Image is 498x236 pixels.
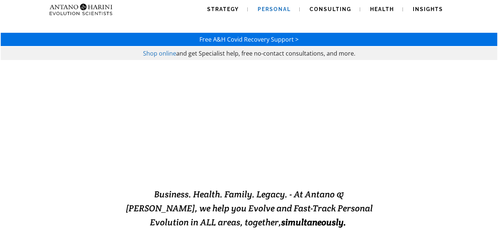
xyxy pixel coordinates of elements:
[176,49,355,57] span: and get Specialist help, free no-contact consultations, and more.
[370,6,394,12] span: Health
[258,6,291,12] span: Personal
[207,6,239,12] span: Strategy
[238,154,337,172] strong: EXCELLENCE
[413,6,443,12] span: Insights
[143,49,176,57] a: Shop online
[310,6,351,12] span: Consulting
[126,189,373,228] span: Business. Health. Family. Legacy. - At Antano & [PERSON_NAME], we help you Evolve and Fast-Track ...
[199,35,299,43] a: Free A&H Covid Recovery Support >
[161,154,238,172] strong: EVOLVING
[281,216,346,228] b: simultaneously.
